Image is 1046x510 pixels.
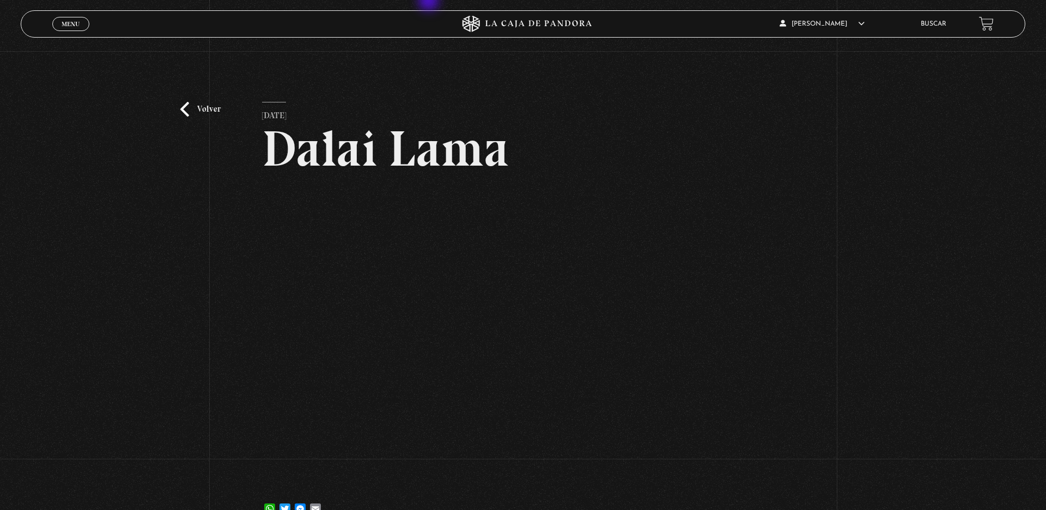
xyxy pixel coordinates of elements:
a: Buscar [921,21,946,27]
span: [PERSON_NAME] [780,21,865,27]
h2: Dalai Lama [262,124,784,174]
a: View your shopping cart [979,16,994,31]
span: Menu [62,21,80,27]
p: [DATE] [262,102,286,124]
span: Cerrar [58,30,84,38]
a: Volver [180,102,221,117]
